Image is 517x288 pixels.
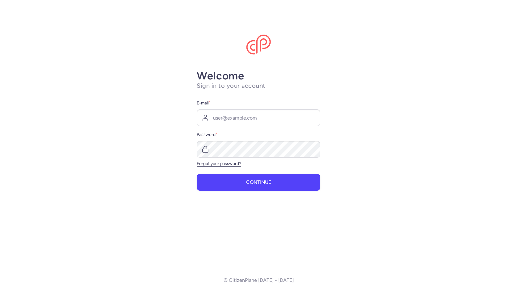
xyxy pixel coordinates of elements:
[197,82,320,90] h1: Sign in to your account
[197,69,244,82] strong: Welcome
[197,100,320,107] label: E-mail
[197,161,241,166] a: Forgot your password?
[246,180,271,185] span: Continue
[246,35,271,55] img: CitizenPlane logo
[197,174,320,191] button: Continue
[224,277,294,283] p: © CitizenPlane [DATE] - [DATE]
[197,131,320,138] label: Password
[197,109,320,126] input: user@example.com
